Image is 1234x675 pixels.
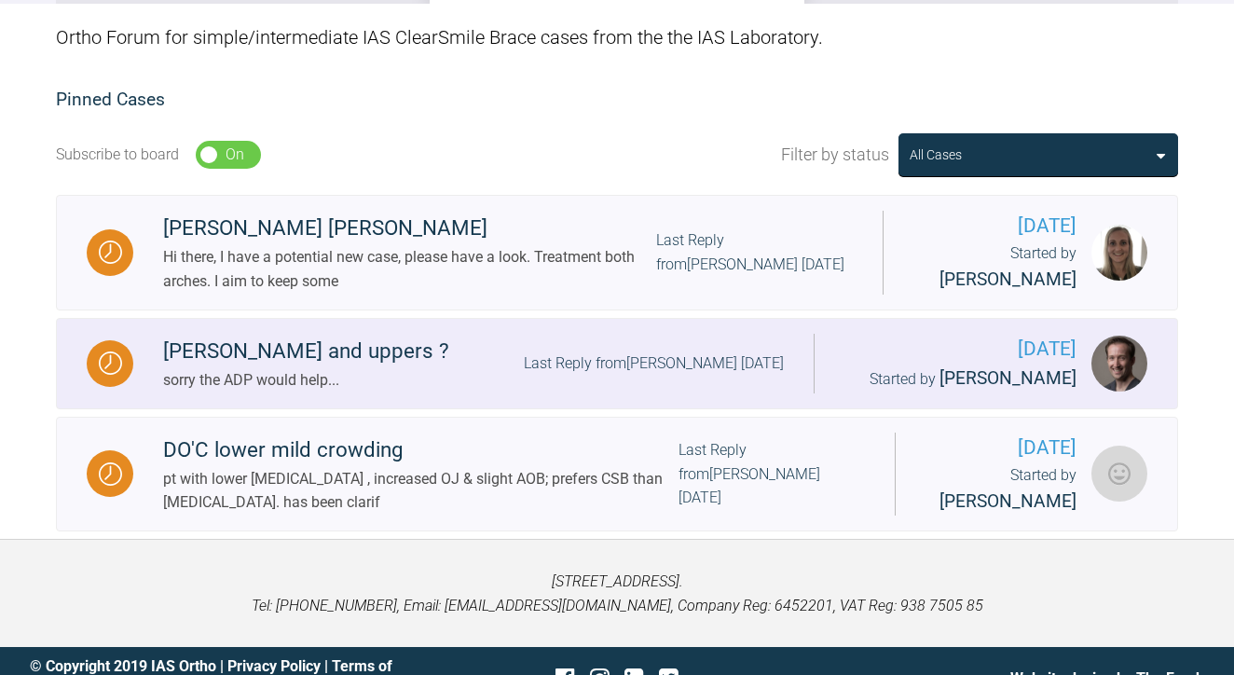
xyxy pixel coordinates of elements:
[163,467,679,515] div: pt with lower [MEDICAL_DATA] , increased OJ & slight AOB; prefers CSB than [MEDICAL_DATA]. has be...
[781,142,889,169] span: Filter by status
[163,368,449,393] div: sorry the ADP would help...
[56,4,1178,71] div: Ortho Forum for simple/intermediate IAS ClearSmile Brace cases from the the IAS Laboratory.
[56,417,1178,532] a: WaitingDO'C lower mild crowdingpt with lower [MEDICAL_DATA] , increased OJ & slight AOB; prefers ...
[99,351,122,375] img: Waiting
[524,351,784,376] div: Last Reply from [PERSON_NAME] [DATE]
[56,195,1178,310] a: Waiting[PERSON_NAME] [PERSON_NAME]Hi there, I have a potential new case, please have a look. Trea...
[1091,225,1147,281] img: Marie Thogersen
[163,335,449,368] div: [PERSON_NAME] and uppers ?
[99,241,122,264] img: Waiting
[925,433,1076,463] span: [DATE]
[910,145,962,165] div: All Cases
[913,211,1076,241] span: [DATE]
[656,228,853,276] div: Last Reply from [PERSON_NAME] [DATE]
[844,334,1076,365] span: [DATE]
[939,490,1076,512] span: [PERSON_NAME]
[30,570,1204,617] p: [STREET_ADDRESS]. Tel: [PHONE_NUMBER], Email: [EMAIL_ADDRESS][DOMAIN_NAME], Company Reg: 6452201,...
[679,438,865,510] div: Last Reply from [PERSON_NAME] [DATE]
[939,269,1076,290] span: [PERSON_NAME]
[163,434,679,467] div: DO'C lower mild crowding
[163,212,656,245] div: [PERSON_NAME] [PERSON_NAME]
[56,143,179,167] div: Subscribe to board
[913,241,1076,294] div: Started by
[56,86,1178,115] h2: Pinned Cases
[99,462,122,486] img: Waiting
[56,318,1178,409] a: Waiting[PERSON_NAME] and uppers ?sorry the ADP would help...Last Reply from[PERSON_NAME] [DATE][D...
[844,365,1076,393] div: Started by
[1091,336,1147,392] img: James Crouch Baker
[925,463,1076,516] div: Started by
[163,245,656,293] div: Hi there, I have a potential new case, please have a look. Treatment both arches. I aim to keep some
[939,367,1076,389] span: [PERSON_NAME]
[227,657,321,675] a: Privacy Policy
[226,143,244,167] div: On
[1091,446,1147,502] img: Billy Campbell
